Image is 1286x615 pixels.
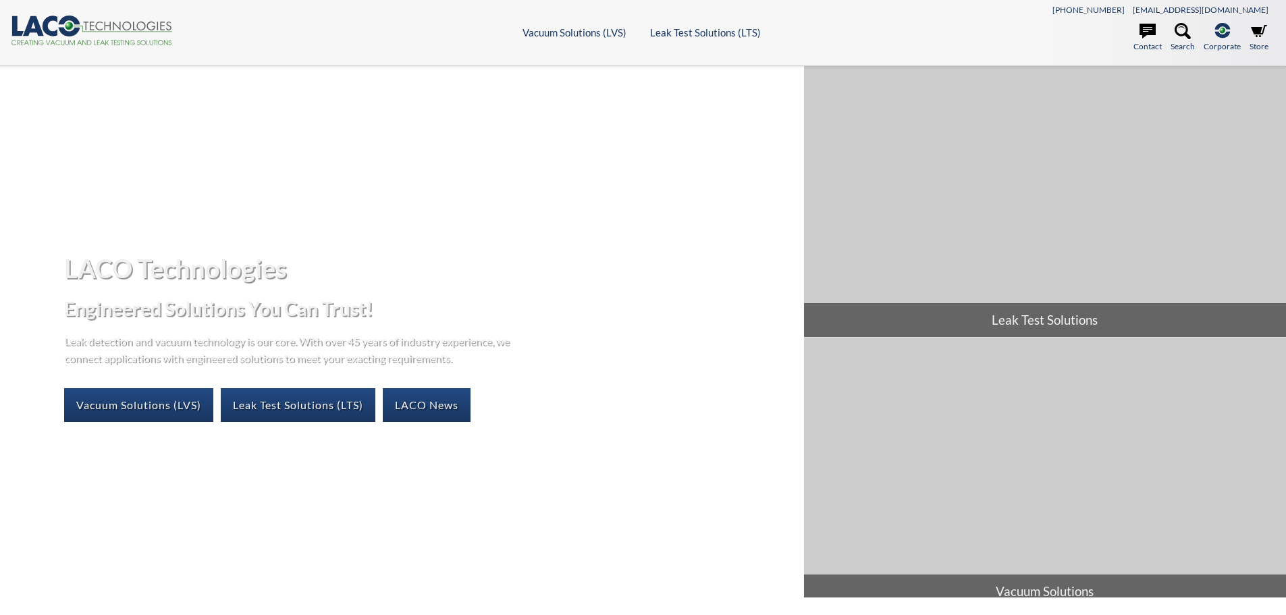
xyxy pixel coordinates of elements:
[64,252,793,285] h1: LACO Technologies
[64,332,516,367] p: Leak detection and vacuum technology is our core. With over 45 years of industry experience, we c...
[383,388,471,422] a: LACO News
[804,66,1286,337] a: Leak Test Solutions
[1133,23,1162,53] a: Contact
[804,303,1286,337] span: Leak Test Solutions
[650,26,761,38] a: Leak Test Solutions (LTS)
[1133,5,1268,15] a: [EMAIL_ADDRESS][DOMAIN_NAME]
[1204,40,1241,53] span: Corporate
[221,388,375,422] a: Leak Test Solutions (LTS)
[1250,23,1268,53] a: Store
[1171,23,1195,53] a: Search
[64,296,793,321] h2: Engineered Solutions You Can Trust!
[804,338,1286,608] a: Vacuum Solutions
[64,388,213,422] a: Vacuum Solutions (LVS)
[523,26,626,38] a: Vacuum Solutions (LVS)
[804,574,1286,608] span: Vacuum Solutions
[1052,5,1125,15] a: [PHONE_NUMBER]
